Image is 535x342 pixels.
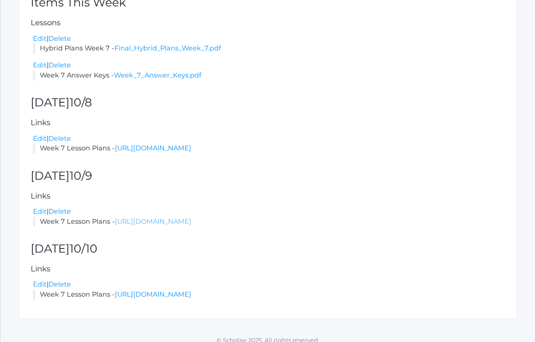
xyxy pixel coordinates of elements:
a: Delete [49,280,71,288]
span: 10/10 [70,242,97,255]
a: Edit [33,280,47,288]
a: [URL][DOMAIN_NAME] [115,217,191,226]
span: 10/8 [70,95,92,109]
h5: Links [31,265,505,273]
a: Edit [33,134,47,143]
a: [URL][DOMAIN_NAME] [115,144,191,152]
h2: [DATE] [31,96,505,109]
a: [URL][DOMAIN_NAME] [115,290,191,298]
div: | [33,207,505,217]
h5: Lessons [31,18,505,27]
li: Week 7 Lesson Plans - [33,217,505,227]
a: Delete [49,61,71,69]
a: Edit [33,61,47,69]
a: Edit [33,207,47,215]
h2: [DATE] [31,243,505,255]
li: Week 7 Lesson Plans - [33,290,505,300]
div: | [33,61,505,71]
span: 10/9 [70,169,92,182]
a: Edit [33,34,47,43]
h5: Links [31,192,505,200]
a: Delete [49,134,71,143]
h2: [DATE] [31,170,505,182]
a: Delete [49,207,71,215]
li: Hybrid Plans Week 7 - [33,44,505,54]
a: Week_7_Answer_Keys.pdf [114,71,201,79]
a: Final_Hybrid_Plans_Week_7.pdf [114,44,221,52]
div: | [33,280,505,290]
h5: Links [31,118,505,127]
li: Week 7 Answer Keys - [33,71,505,81]
a: Delete [49,34,71,43]
li: Week 7 Lesson Plans - [33,143,505,154]
div: | [33,134,505,144]
div: | [33,34,505,44]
